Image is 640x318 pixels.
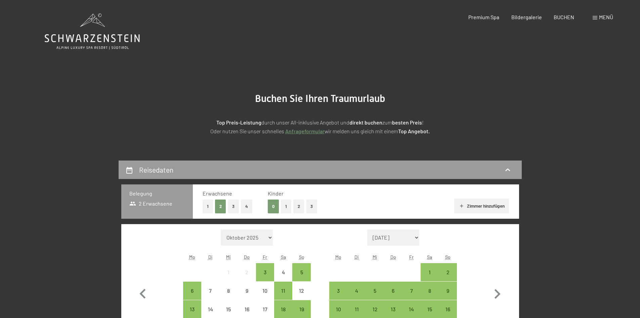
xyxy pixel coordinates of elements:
[256,282,274,300] div: Fri Oct 10 2025
[152,118,488,135] p: durch unser All-inklusive Angebot und zum ! Oder nutzen Sie unser schnelles wir melden uns gleich...
[281,200,291,213] button: 1
[329,282,347,300] div: Mon Nov 03 2025
[421,263,439,281] div: Sat Nov 01 2025
[285,128,325,134] a: Anfrageformular
[384,282,402,300] div: Anreise möglich
[439,282,457,300] div: Anreise möglich
[220,288,237,305] div: 8
[392,119,422,126] strong: besten Preis
[238,282,256,300] div: Thu Oct 09 2025
[367,288,383,305] div: 5
[238,263,256,281] div: Thu Oct 02 2025
[184,288,201,305] div: 6
[349,119,382,126] strong: direkt buchen
[454,199,509,213] button: Zimmer hinzufügen
[238,282,256,300] div: Anreise nicht möglich
[348,282,366,300] div: Tue Nov 04 2025
[366,282,384,300] div: Wed Nov 05 2025
[439,263,457,281] div: Sun Nov 02 2025
[421,288,438,305] div: 8
[275,288,292,305] div: 11
[445,254,451,260] abbr: Sonntag
[439,282,457,300] div: Sun Nov 09 2025
[220,270,237,286] div: 1
[219,263,238,281] div: Wed Oct 01 2025
[329,282,347,300] div: Anreise möglich
[402,282,420,300] div: Fri Nov 07 2025
[599,14,613,20] span: Menü
[256,263,274,281] div: Fri Oct 03 2025
[216,119,261,126] strong: Top Preis-Leistung
[215,200,226,213] button: 2
[219,282,238,300] div: Wed Oct 08 2025
[274,282,292,300] div: Sat Oct 11 2025
[241,200,252,213] button: 4
[203,200,213,213] button: 1
[202,288,219,305] div: 7
[292,263,310,281] div: Sun Oct 05 2025
[421,282,439,300] div: Anreise möglich
[293,288,310,305] div: 12
[306,200,317,213] button: 3
[189,254,195,260] abbr: Montag
[402,282,420,300] div: Anreise möglich
[274,282,292,300] div: Anreise möglich
[409,254,414,260] abbr: Freitag
[293,270,310,286] div: 5
[292,263,310,281] div: Anreise möglich
[256,263,274,281] div: Anreise möglich
[554,14,574,20] a: BUCHEN
[299,254,304,260] abbr: Sonntag
[238,263,256,281] div: Anreise nicht möglich
[208,254,213,260] abbr: Dienstag
[439,288,456,305] div: 9
[439,263,457,281] div: Anreise möglich
[366,282,384,300] div: Anreise möglich
[263,254,267,260] abbr: Freitag
[219,282,238,300] div: Anreise nicht möglich
[354,254,359,260] abbr: Dienstag
[274,263,292,281] div: Sat Oct 04 2025
[403,288,420,305] div: 7
[421,270,438,286] div: 1
[129,190,185,197] h3: Belegung
[468,14,499,20] a: Premium Spa
[274,263,292,281] div: Anreise nicht möglich
[330,288,347,305] div: 3
[384,282,402,300] div: Thu Nov 06 2025
[335,254,341,260] abbr: Montag
[256,282,274,300] div: Anreise nicht möglich
[385,288,401,305] div: 6
[255,93,385,104] span: Buchen Sie Ihren Traumurlaub
[239,288,255,305] div: 9
[226,254,231,260] abbr: Mittwoch
[228,200,239,213] button: 3
[183,282,201,300] div: Mon Oct 06 2025
[511,14,542,20] a: Bildergalerie
[244,254,250,260] abbr: Donnerstag
[139,166,173,174] h2: Reisedaten
[201,282,219,300] div: Anreise nicht möglich
[219,263,238,281] div: Anreise nicht möglich
[421,282,439,300] div: Sat Nov 08 2025
[281,254,286,260] abbr: Samstag
[293,200,304,213] button: 2
[398,128,430,134] strong: Top Angebot.
[239,270,255,286] div: 2
[348,282,366,300] div: Anreise möglich
[257,288,273,305] div: 10
[427,254,432,260] abbr: Samstag
[201,282,219,300] div: Tue Oct 07 2025
[292,282,310,300] div: Anreise nicht möglich
[268,190,284,197] span: Kinder
[268,200,279,213] button: 0
[183,282,201,300] div: Anreise möglich
[373,254,377,260] abbr: Mittwoch
[439,270,456,286] div: 2
[129,200,173,207] span: 2 Erwachsene
[421,263,439,281] div: Anreise möglich
[203,190,232,197] span: Erwachsene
